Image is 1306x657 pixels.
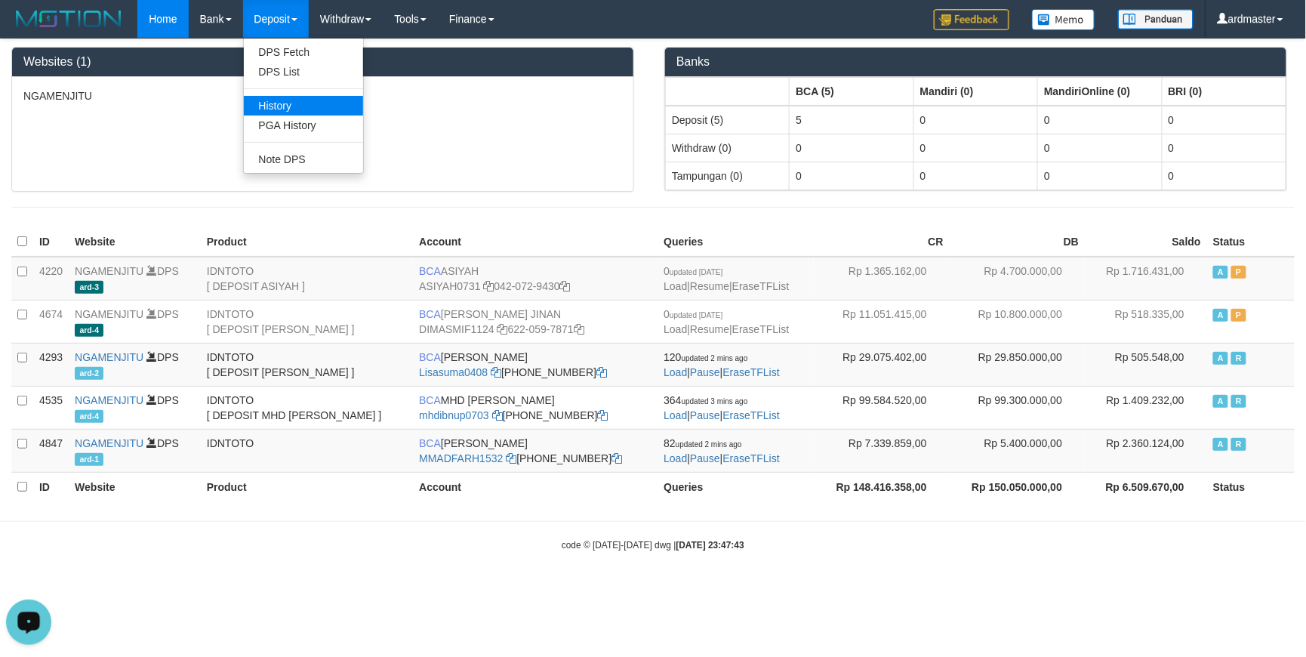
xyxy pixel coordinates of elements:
[664,308,722,320] span: 0
[33,343,69,386] td: 4293
[950,472,1085,501] th: Rp 150.050.000,00
[790,162,913,190] td: 0
[75,281,103,294] span: ard-3
[1085,429,1207,472] td: Rp 2.360.124,00
[664,366,687,378] a: Load
[23,55,622,69] h3: Websites (1)
[664,265,789,292] span: | |
[33,300,69,343] td: 4674
[1085,472,1207,501] th: Rp 6.509.670,00
[690,280,729,292] a: Resume
[1162,77,1286,106] th: Group: activate to sort column ascending
[1213,266,1228,279] span: Active
[419,351,441,363] span: BCA
[244,42,363,62] a: DPS Fetch
[913,162,1037,190] td: 0
[611,452,622,464] a: Copy 8692565770 to clipboard
[913,106,1037,134] td: 0
[419,409,489,421] a: mhdibnup0703
[1038,106,1162,134] td: 0
[413,343,658,386] td: [PERSON_NAME] [PHONE_NUMBER]
[413,472,658,501] th: Account
[419,265,441,277] span: BCA
[658,472,814,501] th: Queries
[419,308,441,320] span: BCA
[492,409,503,421] a: Copy mhdibnup0703 to clipboard
[562,540,744,551] small: code © [DATE]-[DATE] dwg |
[1231,352,1246,365] span: Running
[201,343,413,386] td: IDNTOTO [ DEPOSIT [PERSON_NAME] ]
[75,324,103,337] span: ard-4
[1231,309,1246,322] span: Paused
[574,323,584,335] a: Copy 6220597871 to clipboard
[723,452,780,464] a: EraseTFList
[1162,106,1286,134] td: 0
[75,453,103,466] span: ard-1
[690,323,729,335] a: Resume
[201,429,413,472] td: IDNTOTO
[664,323,687,335] a: Load
[419,280,480,292] a: ASIYAH0731
[244,62,363,82] a: DPS List
[814,472,949,501] th: Rp 148.416.358,00
[75,265,143,277] a: NGAMENJITU
[23,88,622,103] p: NGAMENJITU
[814,386,949,429] td: Rp 99.584.520,00
[413,257,658,301] td: ASIYAH 042-072-9430
[732,280,789,292] a: EraseTFList
[33,227,69,257] th: ID
[790,134,913,162] td: 0
[950,429,1085,472] td: Rp 5.400.000,00
[497,323,508,335] a: Copy DIMASMIF1124 to clipboard
[1032,9,1095,30] img: Button%20Memo.svg
[814,343,949,386] td: Rp 29.075.402,00
[75,367,103,380] span: ard-2
[33,386,69,429] td: 4535
[244,96,363,116] a: History
[413,386,658,429] td: MHD [PERSON_NAME] [PHONE_NUMBER]
[413,429,658,472] td: [PERSON_NAME] [PHONE_NUMBER]
[666,106,790,134] td: Deposit (5)
[664,308,789,335] span: | |
[1038,162,1162,190] td: 0
[33,472,69,501] th: ID
[69,257,201,301] td: DPS
[1085,227,1207,257] th: Saldo
[690,366,720,378] a: Pause
[560,280,571,292] a: Copy 0420729430 to clipboard
[491,366,501,378] a: Copy Lisasuma0408 to clipboard
[690,409,720,421] a: Pause
[950,227,1085,257] th: DB
[75,308,143,320] a: NGAMENJITU
[666,162,790,190] td: Tampungan (0)
[413,300,658,343] td: [PERSON_NAME] JINAN 622-059-7871
[69,300,201,343] td: DPS
[69,472,201,501] th: Website
[1207,227,1295,257] th: Status
[664,351,747,363] span: 120
[814,227,949,257] th: CR
[790,106,913,134] td: 5
[419,437,441,449] span: BCA
[419,452,503,464] a: MMADFARH1532
[1162,162,1286,190] td: 0
[670,311,722,319] span: updated [DATE]
[11,8,126,30] img: MOTION_logo.png
[950,257,1085,301] td: Rp 4.700.000,00
[6,6,51,51] button: Open LiveChat chat widget
[1213,438,1228,451] span: Active
[201,386,413,429] td: IDNTOTO [ DEPOSIT MHD [PERSON_NAME] ]
[1038,134,1162,162] td: 0
[1118,9,1194,29] img: panduan.png
[666,134,790,162] td: Withdraw (0)
[1231,266,1246,279] span: Paused
[658,227,814,257] th: Queries
[419,394,441,406] span: BCA
[69,386,201,429] td: DPS
[1085,257,1207,301] td: Rp 1.716.431,00
[69,343,201,386] td: DPS
[419,366,488,378] a: Lisasuma0408
[676,440,742,449] span: updated 2 mins ago
[484,280,494,292] a: Copy ASIYAH0731 to clipboard
[75,394,143,406] a: NGAMENJITU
